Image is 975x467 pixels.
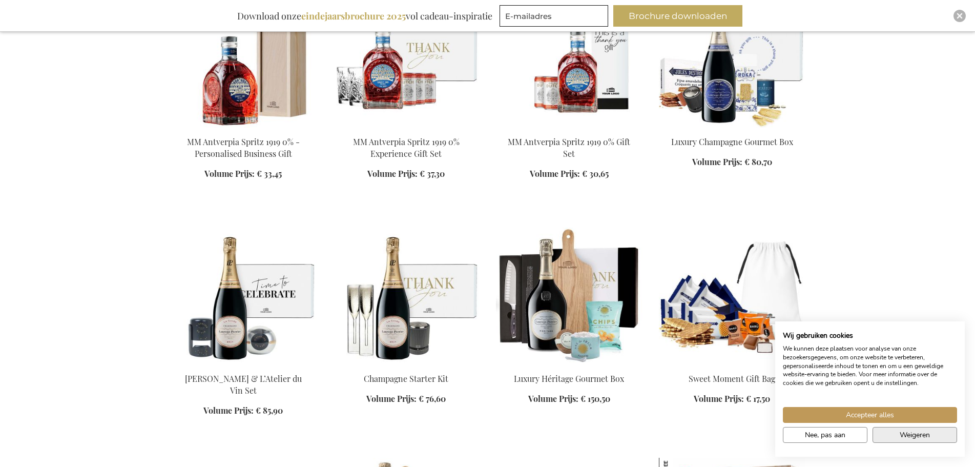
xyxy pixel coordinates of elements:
span: Volume Prijs: [204,168,255,179]
img: Champagne Starter Kit [333,221,480,364]
img: Sweet Moment Gift Bag [659,221,805,364]
span: Volume Prijs: [528,393,578,404]
span: Volume Prijs: [694,393,744,404]
a: MM Antverpia Spritz 1919 0% Gift Set [496,124,642,133]
a: Volume Prijs: € 30,65 [530,168,609,180]
a: Sweet Moment Gift Bag [689,373,775,384]
span: € 76,60 [419,393,446,404]
span: € 80,70 [744,156,772,167]
a: MM Antverpia Spritz 1919 0% - Personalised Business Gift [170,124,317,133]
button: Accepteer alle cookies [783,407,957,423]
img: Luxury Héritage Gourmet Box [496,221,642,364]
span: € 37,30 [420,168,445,179]
a: [PERSON_NAME] & L’Atelier du Vin Set [185,373,302,396]
span: Volume Prijs: [366,393,417,404]
span: € 30,65 [582,168,609,179]
a: Volume Prijs: € 80,70 [692,156,772,168]
p: We kunnen deze plaatsen voor analyse van onze bezoekersgegevens, om onze website te verbeteren, g... [783,344,957,388]
button: Pas cookie voorkeuren aan [783,427,867,443]
button: Alle cookies weigeren [873,427,957,443]
a: Laurent Perrier & L’Atelier du Vin Set [170,360,317,370]
a: Sweet Moment Gift Bag [659,360,805,370]
span: € 150,50 [580,393,610,404]
img: Close [957,13,963,19]
div: Download onze vol cadeau-inspiratie [233,5,497,27]
form: marketing offers and promotions [500,5,611,30]
a: Luxury Champagne Gourmet Box [659,124,805,133]
div: Close [953,10,966,22]
a: Volume Prijs: € 76,60 [366,393,446,405]
a: Luxury Champagne Gourmet Box [671,136,793,147]
a: Volume Prijs: € 85,90 [203,405,283,417]
a: Volume Prijs: € 150,50 [528,393,610,405]
h2: Wij gebruiken cookies [783,331,957,340]
span: Weigeren [900,430,930,440]
span: Nee, pas aan [805,430,845,440]
span: Volume Prijs: [692,156,742,167]
b: eindejaarsbrochure 2025 [301,10,406,22]
a: MM Antverpia Spritz 1919 0% Experience Gift Set [333,124,480,133]
a: Luxury Héritage Gourmet Box [496,360,642,370]
span: Volume Prijs: [367,168,418,179]
a: MM Antverpia Spritz 1919 0% - Personalised Business Gift [187,136,300,159]
a: Champagne Starter Kit [364,373,448,384]
a: MM Antverpia Spritz 1919 0% Experience Gift Set [353,136,460,159]
span: Volume Prijs: [203,405,254,416]
span: Volume Prijs: [530,168,580,179]
span: Accepteer alles [846,410,894,420]
span: € 17,50 [746,393,770,404]
span: € 33,45 [257,168,282,179]
a: Luxury Héritage Gourmet Box [514,373,624,384]
a: MM Antverpia Spritz 1919 0% Gift Set [508,136,630,159]
a: Champagne Starter Kit [333,360,480,370]
a: Volume Prijs: € 33,45 [204,168,282,180]
span: € 85,90 [256,405,283,416]
a: Volume Prijs: € 37,30 [367,168,445,180]
input: E-mailadres [500,5,608,27]
a: Volume Prijs: € 17,50 [694,393,770,405]
button: Brochure downloaden [613,5,742,27]
img: Laurent Perrier & L’Atelier du Vin Set [170,221,317,364]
